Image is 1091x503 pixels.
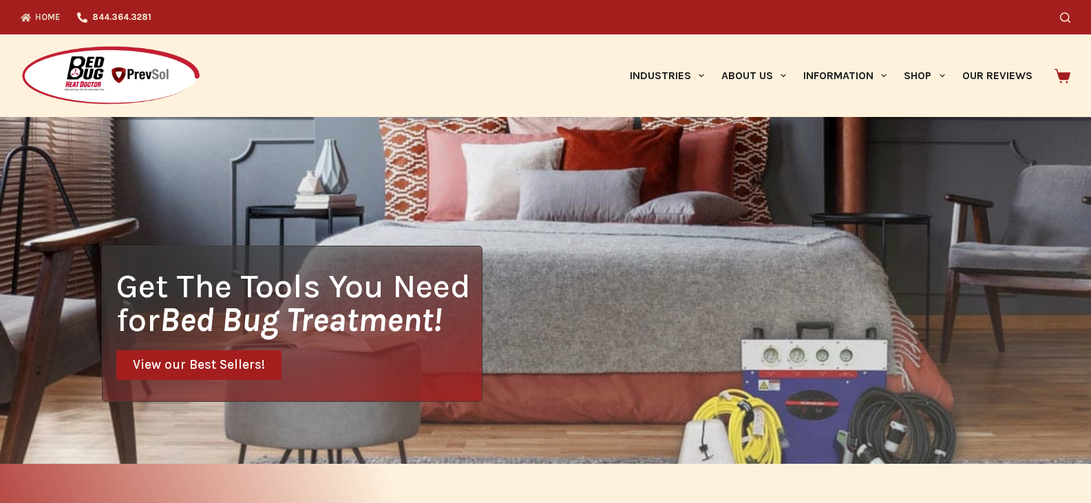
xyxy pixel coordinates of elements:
a: Information [795,34,896,117]
a: Industries [621,34,712,117]
i: Bed Bug Treatment! [160,300,442,339]
a: View our Best Sellers! [116,350,282,380]
span: View our Best Sellers! [133,358,265,372]
h1: Get The Tools You Need for [116,269,482,336]
a: Our Reviews [953,34,1041,117]
button: Search [1060,12,1070,23]
nav: Primary [621,34,1041,117]
img: Prevsol/Bed Bug Heat Doctor [21,45,201,107]
a: About Us [712,34,794,117]
a: Shop [896,34,953,117]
